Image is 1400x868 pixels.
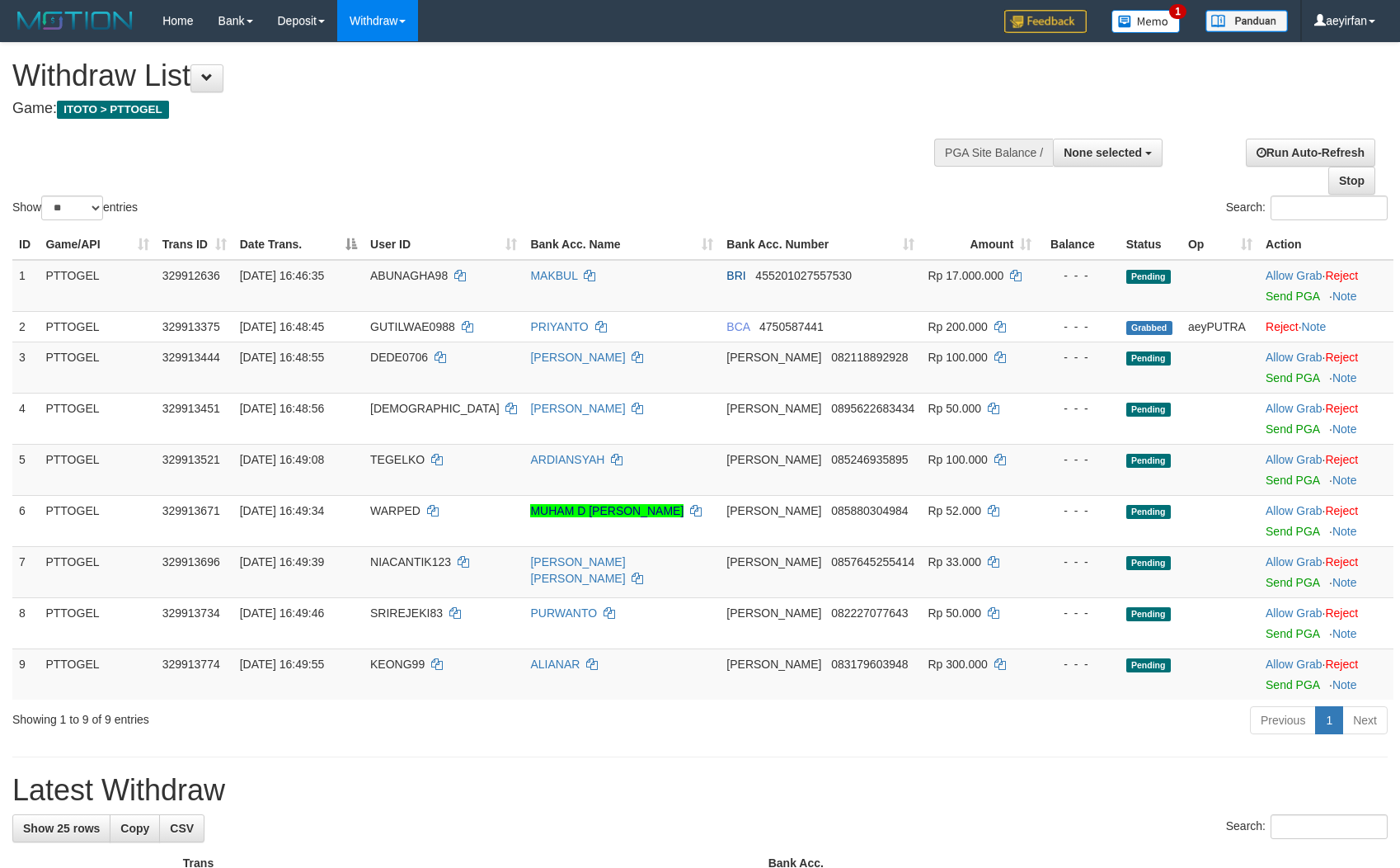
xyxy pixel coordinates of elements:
[12,8,138,33] img: MOTION_logo.png
[1271,196,1388,220] input: Search:
[1332,525,1357,538] a: Note
[831,555,914,568] span: Copy 0857645255414 to clipboard
[921,229,1038,260] th: Amount: activate to sort column ascending
[1259,444,1393,495] td: ·
[370,453,425,466] span: TEGELKO
[1126,403,1171,417] span: Pending
[370,351,428,364] span: DEDE0706
[1325,504,1358,517] a: Reject
[928,504,981,517] span: Rp 52.000
[12,101,917,117] h4: Game:
[1182,311,1259,342] td: aeyPUTRA
[726,269,745,282] span: BRI
[1325,351,1358,364] a: Reject
[831,504,908,517] span: Copy 085880304984 to clipboard
[726,351,821,364] span: [PERSON_NAME]
[1259,597,1393,649] td: ·
[1325,658,1358,671] a: Reject
[12,649,39,700] td: 9
[1325,453,1358,466] a: Reject
[162,402,220,415] span: 329913451
[12,597,39,649] td: 8
[240,658,324,671] span: [DATE] 16:49:55
[1266,351,1322,364] a: Allow Grab
[1266,269,1325,282] span: ·
[162,453,220,466] span: 329913521
[1226,814,1388,839] label: Search:
[162,658,220,671] span: 329913774
[39,260,155,312] td: PTTOGEL
[240,320,324,333] span: [DATE] 16:48:45
[1332,290,1357,303] a: Note
[726,504,821,517] span: [PERSON_NAME]
[1045,656,1112,672] div: - - -
[928,269,1003,282] span: Rp 17.000.000
[12,393,39,444] td: 4
[1259,311,1393,342] td: ·
[1126,505,1171,519] span: Pending
[162,606,220,620] span: 329913734
[12,705,571,728] div: Showing 1 to 9 of 9 entries
[1325,269,1358,282] a: Reject
[12,311,39,342] td: 2
[1266,658,1325,671] span: ·
[1332,371,1357,384] a: Note
[1045,451,1112,468] div: - - -
[530,269,577,282] a: MAKBUL
[524,229,720,260] th: Bank Acc. Name: activate to sort column ascending
[57,101,169,119] span: ITOTO > PTTOGEL
[233,229,364,260] th: Date Trans.: activate to sort column descending
[530,402,625,415] a: [PERSON_NAME]
[162,320,220,333] span: 329913375
[1266,474,1319,487] a: Send PGA
[1332,678,1357,691] a: Note
[1064,146,1142,159] span: None selected
[1266,453,1322,466] a: Allow Grab
[759,320,824,333] span: Copy 4750587441 to clipboard
[928,453,987,466] span: Rp 100.000
[12,444,39,495] td: 5
[1126,556,1171,570] span: Pending
[1266,290,1319,303] a: Send PGA
[1325,402,1358,415] a: Reject
[240,504,324,517] span: [DATE] 16:49:34
[1332,422,1357,436] a: Note
[12,229,39,260] th: ID
[1045,554,1112,570] div: - - -
[934,139,1053,167] div: PGA Site Balance /
[39,229,155,260] th: Game/API: activate to sort column ascending
[1325,606,1358,620] a: Reject
[1126,607,1171,621] span: Pending
[1126,658,1171,672] span: Pending
[726,658,821,671] span: [PERSON_NAME]
[12,495,39,546] td: 6
[1259,229,1393,260] th: Action
[1266,606,1322,620] a: Allow Grab
[1302,320,1327,333] a: Note
[726,320,749,333] span: BCA
[1226,196,1388,220] label: Search:
[39,311,155,342] td: PTTOGEL
[831,351,908,364] span: Copy 082118892928 to clipboard
[162,555,220,568] span: 329913696
[370,555,451,568] span: NIACANTIK123
[530,351,625,364] a: [PERSON_NAME]
[39,495,155,546] td: PTTOGEL
[1266,402,1322,415] a: Allow Grab
[12,814,110,842] a: Show 25 rows
[1004,10,1087,33] img: Feedback.jpg
[1169,4,1186,19] span: 1
[1266,606,1325,620] span: ·
[159,814,204,842] a: CSV
[1332,627,1357,640] a: Note
[720,229,921,260] th: Bank Acc. Number: activate to sort column ascending
[1259,649,1393,700] td: ·
[39,597,155,649] td: PTTOGEL
[831,606,908,620] span: Copy 082227077643 to clipboard
[755,269,852,282] span: Copy 455201027557530 to clipboard
[1045,318,1112,335] div: - - -
[12,546,39,597] td: 7
[1126,351,1171,366] span: Pending
[1259,546,1393,597] td: ·
[1045,267,1112,284] div: - - -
